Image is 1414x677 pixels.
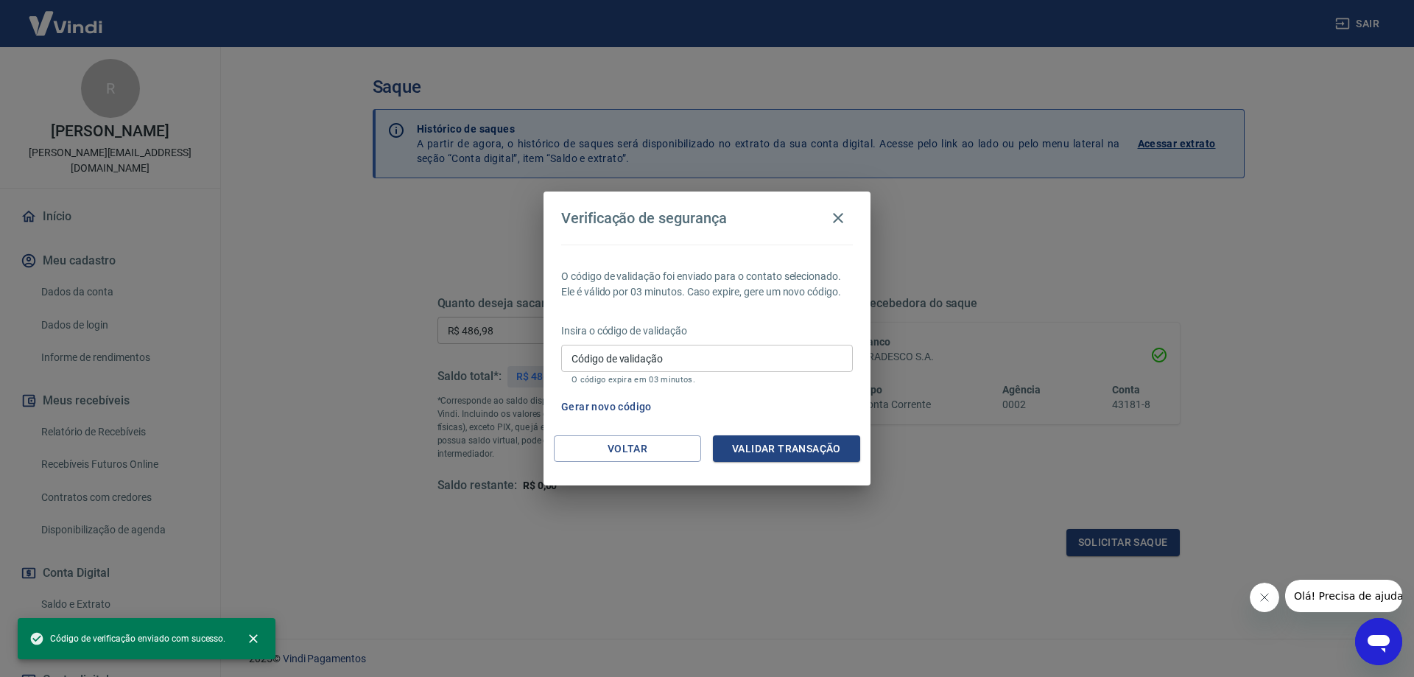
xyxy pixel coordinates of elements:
p: O código de validação foi enviado para o contato selecionado. Ele é válido por 03 minutos. Caso e... [561,269,853,300]
span: Código de verificação enviado com sucesso. [29,631,225,646]
button: close [237,622,270,655]
iframe: Botão para abrir a janela de mensagens [1355,618,1402,665]
iframe: Mensagem da empresa [1285,580,1402,612]
button: Validar transação [713,435,860,463]
button: Gerar novo código [555,393,658,421]
p: O código expira em 03 minutos. [571,375,843,385]
iframe: Fechar mensagem [1250,583,1279,612]
h4: Verificação de segurança [561,209,727,227]
p: Insira o código de validação [561,323,853,339]
button: Voltar [554,435,701,463]
span: Olá! Precisa de ajuda? [9,10,124,22]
